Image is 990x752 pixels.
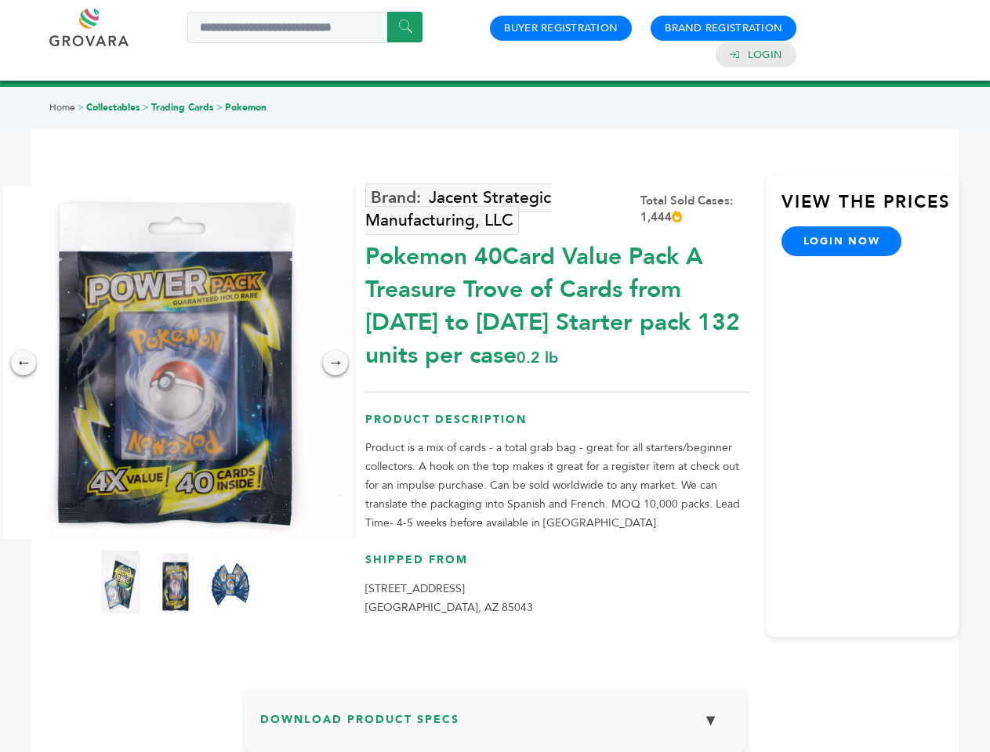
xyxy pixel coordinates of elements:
a: Jacent Strategic Manufacturing, LLC [365,183,551,235]
a: Brand Registration [665,21,782,35]
a: Pokemon [225,101,267,114]
div: ← [11,350,36,375]
img: Pokemon 40-Card Value Pack – A Treasure Trove of Cards from 1996 to 2024 - Starter pack! 132 unit... [101,551,140,613]
a: Trading Cards [151,101,214,114]
span: > [143,101,149,114]
p: Product is a mix of cards - a total grab bag - great for all starters/beginner collectors. A hook... [365,439,750,533]
a: Collectables [86,101,140,114]
input: Search a product or brand... [187,12,422,43]
button: ▼ [691,703,731,737]
h3: View the Prices [781,190,959,226]
img: Pokemon 40-Card Value Pack – A Treasure Trove of Cards from 1996 to 2024 - Starter pack! 132 unit... [211,551,250,613]
h3: Download Product Specs [260,703,731,749]
h3: Shipped From [365,552,750,580]
a: login now [781,226,902,256]
h3: Product Description [365,412,750,439]
div: → [323,350,348,375]
a: Buyer Registration [504,21,618,35]
img: Pokemon 40-Card Value Pack – A Treasure Trove of Cards from 1996 to 2024 - Starter pack! 132 unit... [156,551,195,613]
span: > [216,101,223,114]
a: Home [49,101,75,114]
div: Pokemon 40Card Value Pack A Treasure Trove of Cards from [DATE] to [DATE] Starter pack 132 units ... [365,233,750,372]
div: Total Sold Cases: 1,444 [640,193,750,226]
span: 0.2 lb [517,347,558,368]
span: > [78,101,84,114]
a: Login [748,48,782,62]
p: [STREET_ADDRESS] [GEOGRAPHIC_DATA], AZ 85043 [365,580,750,617]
